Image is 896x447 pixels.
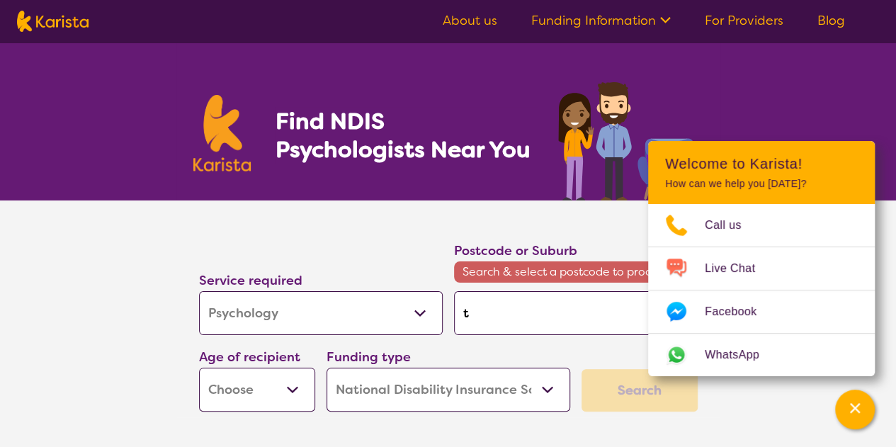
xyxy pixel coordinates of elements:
a: About us [443,12,497,29]
span: Search & select a postcode to proceed [454,261,698,283]
label: Age of recipient [199,349,300,366]
a: Blog [817,12,845,29]
span: Call us [705,215,759,236]
img: Karista logo [193,95,251,171]
label: Funding type [327,349,411,366]
span: WhatsApp [705,344,776,366]
label: Postcode or Suburb [454,242,577,259]
button: Channel Menu [835,390,875,429]
a: Funding Information [531,12,671,29]
a: For Providers [705,12,783,29]
a: Web link opens in a new tab. [648,334,875,376]
span: Facebook [705,301,773,322]
h2: Welcome to Karista! [665,155,858,172]
input: Type [454,291,698,335]
img: psychology [553,77,703,200]
span: Live Chat [705,258,772,279]
ul: Choose channel [648,204,875,376]
label: Service required [199,272,302,289]
img: Karista logo [17,11,89,32]
h1: Find NDIS Psychologists Near You [275,107,537,164]
div: Channel Menu [648,141,875,376]
p: How can we help you [DATE]? [665,178,858,190]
